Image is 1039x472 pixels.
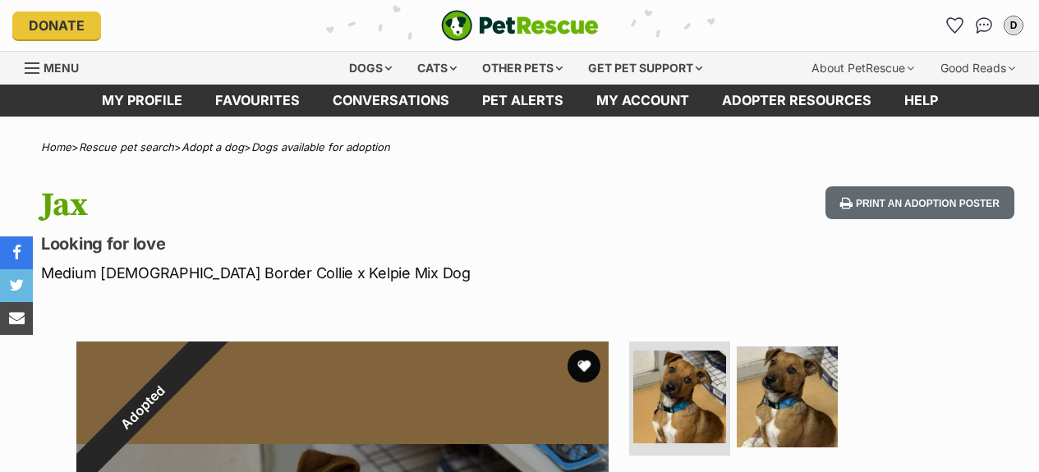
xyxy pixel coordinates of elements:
div: About PetRescue [800,52,926,85]
button: Print an adoption poster [825,186,1014,220]
button: favourite [568,350,600,383]
p: Medium [DEMOGRAPHIC_DATA] Border Collie x Kelpie Mix Dog [41,262,635,284]
a: Menu [25,52,90,81]
p: Looking for love [41,232,635,255]
a: Donate [12,11,101,39]
img: chat-41dd97257d64d25036548639549fe6c8038ab92f7586957e7f3b1b290dea8141.svg [976,17,993,34]
div: Get pet support [577,52,714,85]
div: Good Reads [929,52,1027,85]
img: Photo of Jax [737,346,838,447]
ul: Account quick links [941,12,1027,39]
a: My profile [85,85,199,117]
a: Conversations [971,12,997,39]
img: Photo of Jax [633,351,726,443]
a: Home [41,140,71,154]
div: D [1005,17,1022,34]
a: Favourites [199,85,316,117]
a: conversations [316,85,466,117]
div: Cats [406,52,468,85]
a: Pet alerts [466,85,580,117]
a: Help [888,85,954,117]
img: logo-e224e6f780fb5917bec1dbf3a21bbac754714ae5b6737aabdf751b685950b380.svg [441,10,599,41]
a: Adopt a dog [182,140,244,154]
a: My account [580,85,706,117]
div: Dogs [338,52,403,85]
h1: Jax [41,186,635,224]
button: My account [1000,12,1027,39]
a: Favourites [941,12,968,39]
span: Menu [44,61,79,75]
a: Rescue pet search [79,140,174,154]
a: Dogs available for adoption [251,140,390,154]
div: Other pets [471,52,574,85]
a: PetRescue [441,10,599,41]
a: Adopter resources [706,85,888,117]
